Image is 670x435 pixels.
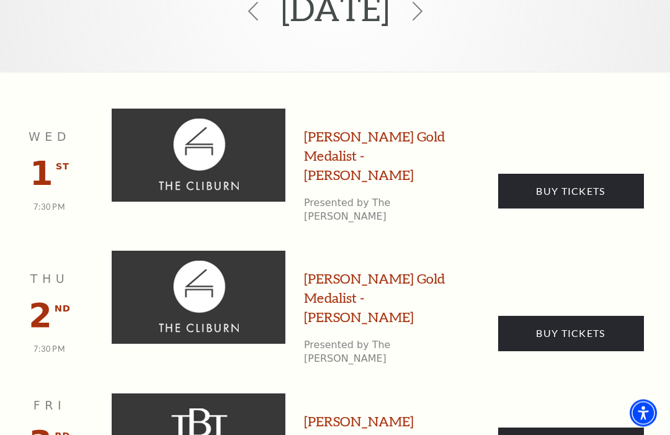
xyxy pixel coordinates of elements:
[304,197,465,225] p: Presented by The [PERSON_NAME]
[112,109,285,202] img: Cliburn Gold Medalist - Aristo Sham
[498,316,644,351] a: Buy Tickets
[112,251,285,344] img: Cliburn Gold Medalist - Aristo Sham
[12,397,87,415] p: Fri
[630,400,657,427] div: Accessibility Menu
[12,271,87,289] p: Thu
[56,159,69,175] span: st
[304,270,465,327] a: [PERSON_NAME] Gold Medalist - [PERSON_NAME]
[304,128,465,185] a: [PERSON_NAME] Gold Medalist - [PERSON_NAME]
[304,413,414,432] a: [PERSON_NAME]
[12,128,87,146] p: Wed
[244,2,262,21] svg: Click to view the previous month
[55,302,71,317] span: nd
[33,345,65,354] span: 7:30 PM
[30,155,53,194] span: 1
[408,2,427,21] svg: Click to view the next month
[498,174,644,209] a: Buy Tickets
[304,339,465,367] p: Presented by The [PERSON_NAME]
[29,297,52,336] span: 2
[33,203,65,212] span: 7:30 PM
